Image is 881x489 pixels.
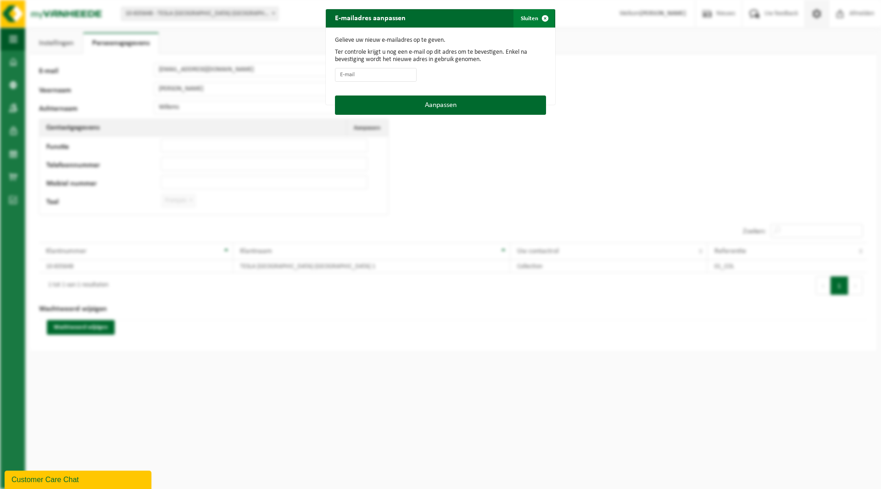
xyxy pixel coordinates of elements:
h2: E-mailadres aanpassen [326,9,415,27]
p: Gelieve uw nieuw e-mailadres op te geven. [335,37,546,44]
iframe: chat widget [5,469,153,489]
input: E-mail [335,68,417,82]
p: Ter controle krijgt u nog een e-mail op dit adres om te bevestigen. Enkel na bevestiging wordt he... [335,49,546,63]
button: Aanpassen [335,96,546,115]
button: Sluiten [513,9,554,28]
